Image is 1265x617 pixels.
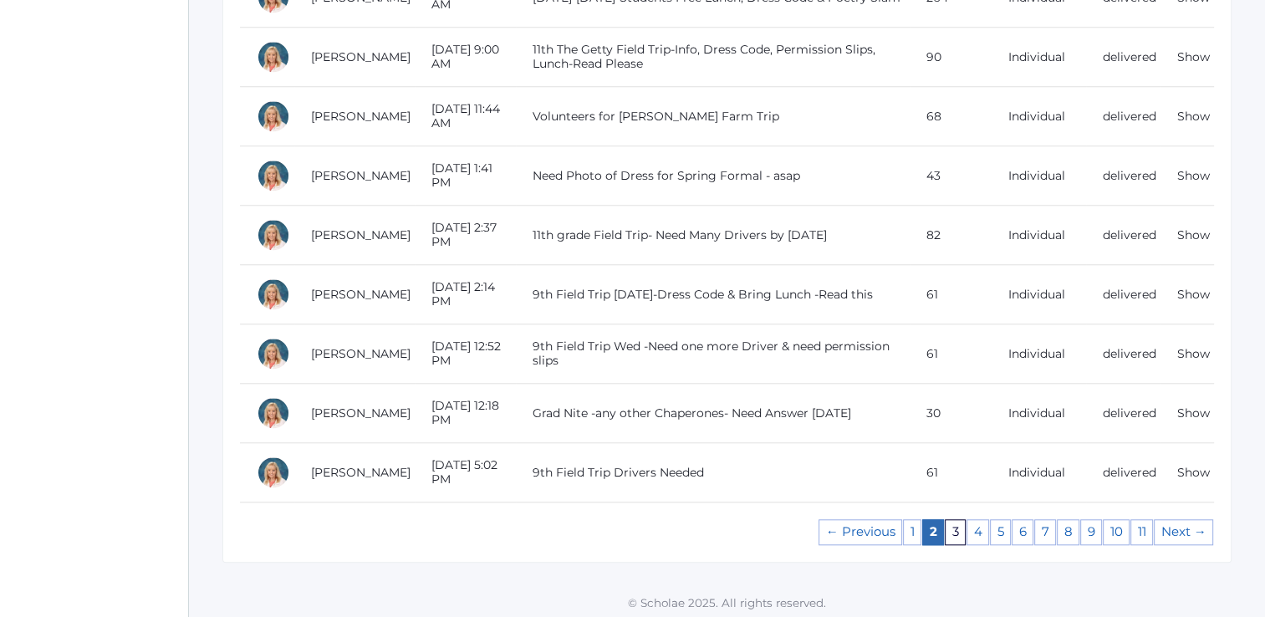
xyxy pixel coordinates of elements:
a: Show [1177,465,1210,480]
a: Show [1177,227,1210,242]
td: 82 [910,206,992,265]
td: Need Photo of Dress for Spring Formal - asap [516,146,910,206]
a: [PERSON_NAME] [311,287,411,302]
td: 61 [910,265,992,324]
td: Individual [992,87,1086,146]
a: Show [1177,168,1210,183]
td: 9th Field Trip [DATE]-Dress Code & Bring Lunch -Read this [516,265,910,324]
td: Individual [992,384,1086,443]
td: Individual [992,443,1086,502]
a: Page 7 [1034,519,1056,545]
td: [DATE] 1:41 PM [415,146,516,206]
div: Sue Matta [257,40,290,74]
a: [PERSON_NAME] [311,405,411,421]
td: [DATE] 12:18 PM [415,384,516,443]
td: 11th The Getty Field Trip-Info, Dress Code, Permission Slips, Lunch-Read Please [516,28,910,87]
div: Sue Matta [257,456,290,489]
a: [PERSON_NAME] [311,109,411,124]
a: Page 11 [1130,519,1153,545]
a: Page 8 [1057,519,1079,545]
td: 11th grade Field Trip- Need Many Drivers by [DATE] [516,206,910,265]
p: © Scholae 2025. All rights reserved. [189,594,1265,611]
td: delivered [1086,87,1160,146]
td: Individual [992,206,1086,265]
td: 43 [910,146,992,206]
div: Sue Matta [257,396,290,430]
a: Show [1177,405,1210,421]
td: delivered [1086,443,1160,502]
a: Page 9 [1080,519,1102,545]
div: Sue Matta [257,159,290,192]
a: Page 4 [967,519,989,545]
a: Show [1177,49,1210,64]
a: [PERSON_NAME] [311,49,411,64]
td: [DATE] 9:00 AM [415,28,516,87]
td: delivered [1086,206,1160,265]
a: Next page [1154,519,1213,545]
a: Show [1177,346,1210,361]
div: Sue Matta [257,99,290,133]
td: Individual [992,146,1086,206]
a: Show [1177,287,1210,302]
a: Page 3 [945,519,966,545]
em: Page 2 [922,519,944,545]
a: [PERSON_NAME] [311,227,411,242]
td: 61 [910,324,992,384]
td: 61 [910,443,992,502]
div: Sue Matta [257,337,290,370]
a: [PERSON_NAME] [311,465,411,480]
div: Sue Matta [257,218,290,252]
a: Page 6 [1012,519,1033,545]
td: [DATE] 5:02 PM [415,443,516,502]
a: Page 5 [990,519,1011,545]
td: [DATE] 12:52 PM [415,324,516,384]
td: delivered [1086,324,1160,384]
td: Volunteers for [PERSON_NAME] Farm Trip [516,87,910,146]
td: delivered [1086,28,1160,87]
td: delivered [1086,265,1160,324]
td: delivered [1086,146,1160,206]
a: Previous page [819,519,902,545]
td: 68 [910,87,992,146]
div: Sue Matta [257,278,290,311]
td: [DATE] 2:37 PM [415,206,516,265]
a: [PERSON_NAME] [311,346,411,361]
td: delivered [1086,384,1160,443]
td: Grad Nite -any other Chaperones- Need Answer [DATE] [516,384,910,443]
td: 9th Field Trip Wed -Need one more Driver & need permission slips [516,324,910,384]
td: [DATE] 11:44 AM [415,87,516,146]
td: Individual [992,324,1086,384]
td: [DATE] 2:14 PM [415,265,516,324]
a: Page 1 [903,519,921,545]
td: 90 [910,28,992,87]
td: Individual [992,28,1086,87]
td: 30 [910,384,992,443]
td: Individual [992,265,1086,324]
a: Page 10 [1103,519,1130,545]
a: Show [1177,109,1210,124]
a: [PERSON_NAME] [311,168,411,183]
div: Pagination [819,519,1214,545]
td: 9th Field Trip Drivers Needed [516,443,910,502]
